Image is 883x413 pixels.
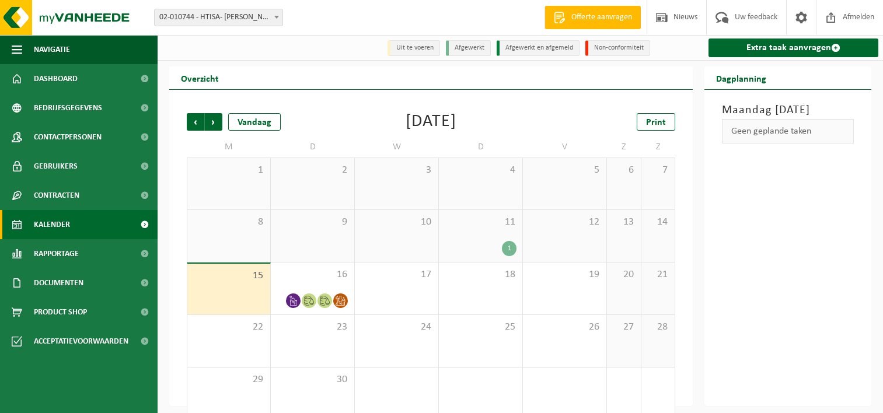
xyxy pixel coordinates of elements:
td: D [271,136,355,157]
h3: Maandag [DATE] [722,101,854,119]
span: 25 [445,321,516,334]
a: Offerte aanvragen [545,6,641,29]
span: 4 [445,164,516,177]
span: 02-010744 - HTISA- SKOG - GENT [154,9,283,26]
li: Afgewerkt [446,40,491,56]
span: Offerte aanvragen [568,12,635,23]
li: Afgewerkt en afgemeld [497,40,580,56]
td: W [355,136,439,157]
span: 26 [529,321,601,334]
span: Acceptatievoorwaarden [34,327,128,356]
span: 28 [647,321,669,334]
div: 1 [502,241,516,256]
span: Kalender [34,210,70,239]
span: Navigatie [34,35,70,64]
td: D [439,136,523,157]
h2: Dagplanning [704,66,778,89]
span: 23 [277,321,348,334]
span: 15 [193,269,264,282]
a: Extra taak aanvragen [709,38,878,57]
h2: Overzicht [169,66,231,89]
span: 13 [613,216,635,229]
span: 14 [647,216,669,229]
td: Z [607,136,641,157]
span: 5 [529,164,601,177]
li: Non-conformiteit [585,40,650,56]
span: 27 [613,321,635,334]
span: Contracten [34,181,79,210]
span: 22 [193,321,264,334]
span: 9 [277,216,348,229]
span: 3 [361,164,432,177]
td: Z [641,136,676,157]
a: Print [637,113,675,131]
span: 18 [445,268,516,281]
span: 21 [647,268,669,281]
span: 6 [613,164,635,177]
span: 8 [193,216,264,229]
span: 17 [361,268,432,281]
span: 11 [445,216,516,229]
li: Uit te voeren [388,40,440,56]
span: Vorige [187,113,204,131]
span: 20 [613,268,635,281]
span: Gebruikers [34,152,78,181]
span: 10 [361,216,432,229]
span: 19 [529,268,601,281]
span: Print [646,118,666,127]
span: 16 [277,268,348,281]
div: Geen geplande taken [722,119,854,143]
span: 12 [529,216,601,229]
div: Vandaag [228,113,281,131]
span: 7 [647,164,669,177]
td: M [187,136,271,157]
span: Dashboard [34,64,78,93]
td: V [523,136,607,157]
div: [DATE] [406,113,456,131]
span: Bedrijfsgegevens [34,93,102,123]
span: Documenten [34,268,83,297]
span: Product Shop [34,297,87,327]
span: 29 [193,373,264,386]
span: 02-010744 - HTISA- SKOG - GENT [155,9,282,26]
span: 2 [277,164,348,177]
span: 24 [361,321,432,334]
span: Contactpersonen [34,123,102,152]
span: Rapportage [34,239,79,268]
span: 1 [193,164,264,177]
span: 30 [277,373,348,386]
span: Volgende [205,113,222,131]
